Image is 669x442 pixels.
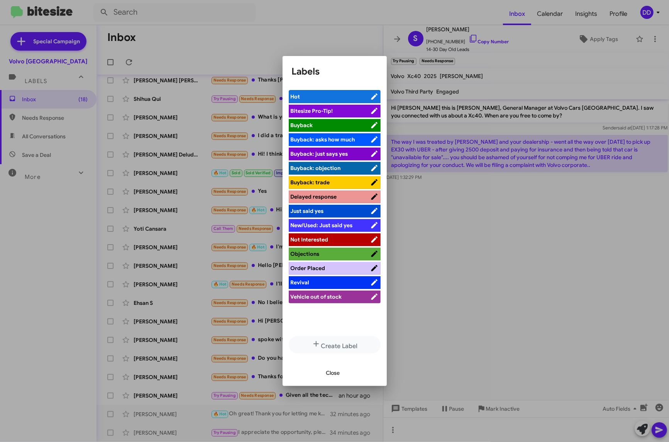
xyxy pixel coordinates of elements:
[291,122,313,129] span: Buyback
[292,65,378,78] h1: Labels
[291,279,310,286] span: Revival
[320,366,346,380] button: Close
[291,150,348,157] span: Buyback: just says yes
[291,265,325,272] span: Order Placed
[291,250,320,257] span: Objections
[291,179,330,186] span: Buyback: trade
[291,193,337,200] span: Delayed response
[291,165,341,172] span: Buyback: objection
[291,222,353,229] span: New/Used: Just said yes
[291,136,355,143] span: Buyback: asks how much
[289,336,381,354] button: Create Label
[291,236,329,243] span: Not Interested
[291,207,324,214] span: Just said yes
[326,366,340,380] span: Close
[291,93,300,100] span: Hot
[291,107,333,114] span: Bitesize Pro-Tip!
[291,293,342,300] span: Vehicle out of stock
